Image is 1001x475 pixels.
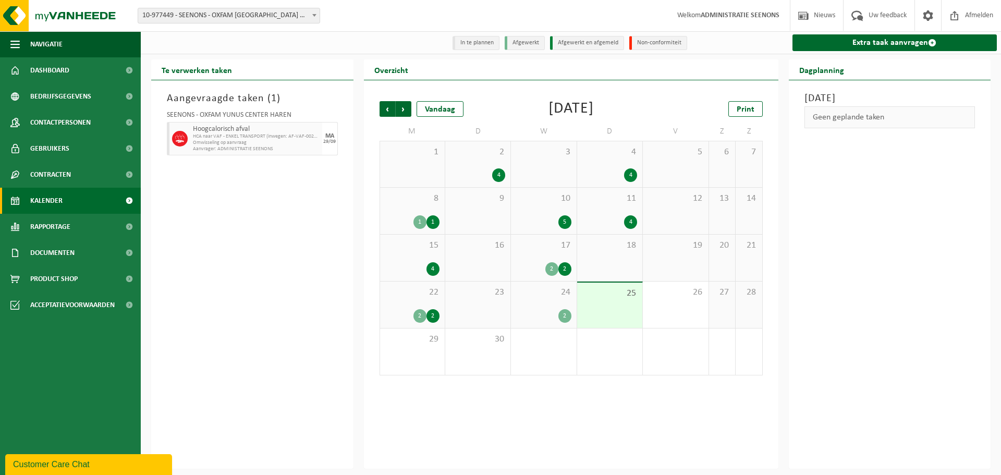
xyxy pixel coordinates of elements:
div: 29/09 [323,139,336,144]
span: 10-977449 - SEENONS - OXFAM YUNUS CENTER HAREN - HAREN [138,8,320,23]
h2: Te verwerken taken [151,59,242,80]
span: 8 [385,193,440,204]
div: 4 [624,215,637,229]
div: Vandaag [417,101,463,117]
span: 7 [741,147,756,158]
span: 13 [714,193,730,204]
li: Afgewerkt en afgemeld [550,36,624,50]
div: [DATE] [548,101,594,117]
div: Geen geplande taken [804,106,975,128]
span: 22 [385,287,440,298]
div: 5 [558,215,571,229]
div: 1 [413,215,426,229]
div: 4 [624,168,637,182]
li: Non-conformiteit [629,36,687,50]
h3: Aangevraagde taken ( ) [167,91,338,106]
span: Hoogcalorisch afval [193,125,320,133]
span: 17 [516,240,571,251]
span: Gebruikers [30,136,69,162]
span: Aanvrager: ADMINISTRATIE SEENONS [193,146,320,152]
span: 19 [648,240,703,251]
span: 1 [271,93,277,104]
div: SEENONS - OXFAM YUNUS CENTER HAREN [167,112,338,122]
span: Contracten [30,162,71,188]
span: Print [737,105,754,114]
span: 15 [385,240,440,251]
span: 5 [648,147,703,158]
span: Volgende [396,101,411,117]
td: Z [709,122,736,141]
span: Bedrijfsgegevens [30,83,91,109]
span: 3 [516,147,571,158]
td: D [577,122,643,141]
span: Vorige [380,101,395,117]
span: Kalender [30,188,63,214]
div: 2 [426,309,440,323]
td: Z [736,122,762,141]
span: 25 [582,288,637,299]
span: Rapportage [30,214,70,240]
div: 1 [426,215,440,229]
span: 28 [741,287,756,298]
div: 2 [558,262,571,276]
span: 4 [582,147,637,158]
div: 2 [413,309,426,323]
span: 10 [516,193,571,204]
a: Print [728,101,763,117]
span: 24 [516,287,571,298]
span: 23 [450,287,505,298]
strong: ADMINISTRATIE SEENONS [701,11,779,19]
td: M [380,122,445,141]
span: Acceptatievoorwaarden [30,292,115,318]
span: 1 [385,147,440,158]
div: MA [325,133,334,139]
span: Contactpersonen [30,109,91,136]
span: HCA naar VAF - ENKEL TRANSPORT (inwegen: AF-VAF-002672) [193,133,320,140]
td: W [511,122,577,141]
span: Dashboard [30,57,69,83]
span: Product Shop [30,266,78,292]
h2: Dagplanning [789,59,854,80]
span: 26 [648,287,703,298]
span: 30 [450,334,505,345]
span: 14 [741,193,756,204]
h2: Overzicht [364,59,419,80]
span: 27 [714,287,730,298]
span: 20 [714,240,730,251]
span: 29 [385,334,440,345]
span: 9 [450,193,505,204]
div: 2 [558,309,571,323]
div: 2 [545,262,558,276]
td: D [445,122,511,141]
span: Navigatie [30,31,63,57]
span: Documenten [30,240,75,266]
td: V [643,122,709,141]
li: In te plannen [453,36,499,50]
div: 4 [492,168,505,182]
span: 6 [714,147,730,158]
h3: [DATE] [804,91,975,106]
span: 11 [582,193,637,204]
span: 21 [741,240,756,251]
li: Afgewerkt [505,36,545,50]
span: 18 [582,240,637,251]
span: 2 [450,147,505,158]
span: 12 [648,193,703,204]
iframe: chat widget [5,452,174,475]
span: 16 [450,240,505,251]
a: Extra taak aanvragen [792,34,997,51]
span: Omwisseling op aanvraag [193,140,320,146]
div: 4 [426,262,440,276]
